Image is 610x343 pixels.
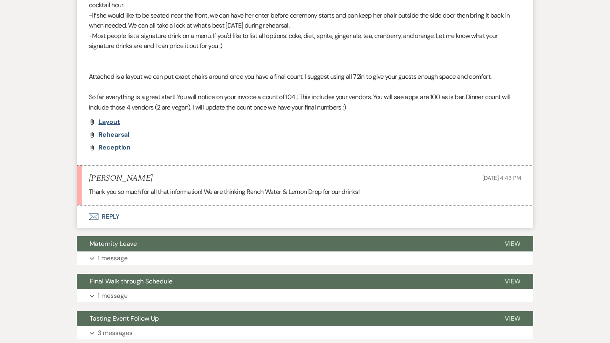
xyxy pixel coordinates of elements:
span: View [505,239,520,248]
span: Final Walk through Schedule [90,277,173,285]
span: View [505,277,520,285]
span: Tasting Event Follow Up [90,314,159,323]
button: Final Walk through Schedule [77,274,492,289]
button: Maternity Leave [77,236,492,251]
button: 3 messages [77,326,533,340]
p: -Most people list a signature drink on a menu. If you'd like to list all options: coke, diet, spr... [89,31,521,51]
h5: [PERSON_NAME] [89,173,152,183]
p: Thank you so much for all that information! We are thinking Ranch Water & Lemon Drop for our drinks! [89,187,521,197]
p: 1 message [98,291,128,301]
span: Maternity Leave [90,239,137,248]
span: [DATE] 4:43 PM [482,174,521,181]
button: Tasting Event Follow Up [77,311,492,326]
span: View [505,314,520,323]
button: 1 message [77,289,533,303]
span: reception [98,143,130,152]
button: Reply [77,205,533,228]
span: rehearsal [98,130,129,139]
a: rehearsal [98,132,129,138]
button: View [492,236,533,251]
p: So far everything is a great start! You will notice on your invoice a count of 104 ; This include... [89,92,521,112]
p: 1 message [98,253,128,263]
button: View [492,311,533,326]
p: 3 messages [98,328,132,338]
p: -If she would like to be seated near the front, we can have her enter before ceremony starts and ... [89,10,521,31]
button: 1 message [77,251,533,265]
span: layout [98,118,120,126]
button: View [492,274,533,289]
p: Attached is a layout we can put exact chairs around once you have a final count. I suggest using ... [89,72,521,82]
a: reception [98,144,130,151]
a: layout [98,119,120,125]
